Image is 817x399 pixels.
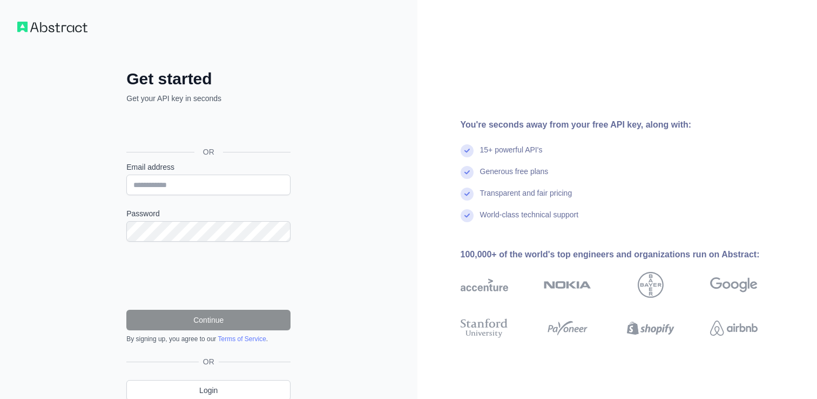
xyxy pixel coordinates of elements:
[126,208,291,219] label: Password
[544,272,591,298] img: nokia
[461,188,474,201] img: check mark
[126,162,291,172] label: Email address
[710,316,758,340] img: airbnb
[638,272,664,298] img: bayer
[461,144,474,157] img: check mark
[627,316,674,340] img: shopify
[218,335,266,343] a: Terms of Service
[480,166,549,188] div: Generous free plans
[126,93,291,104] p: Get your API key in seconds
[544,316,591,340] img: payoneer
[126,69,291,89] h2: Get started
[126,255,291,297] iframe: reCAPTCHA
[461,166,474,179] img: check mark
[199,356,219,367] span: OR
[461,316,508,340] img: stanford university
[126,310,291,330] button: Continue
[461,209,474,222] img: check mark
[126,335,291,343] div: By signing up, you agree to our .
[480,144,543,166] div: 15+ powerful API's
[480,188,572,209] div: Transparent and fair pricing
[121,116,294,139] iframe: Sign in with Google Button
[461,272,508,298] img: accenture
[461,118,792,131] div: You're seconds away from your free API key, along with:
[17,22,87,32] img: Workflow
[480,209,579,231] div: World-class technical support
[710,272,758,298] img: google
[194,147,223,157] span: OR
[461,248,792,261] div: 100,000+ of the world's top engineers and organizations run on Abstract:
